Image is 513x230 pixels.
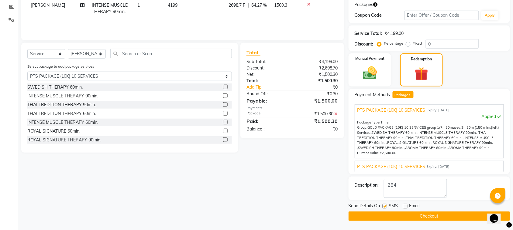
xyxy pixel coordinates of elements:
span: 2h 30m (150 mins) [462,125,493,130]
span: Email [409,203,420,210]
span: 2 [408,94,411,97]
span: THAI TREDITION THERAPY 60min. , [406,136,465,140]
span: Expiry: [DATE] [427,108,450,113]
span: ₹2,500.00 [380,151,397,155]
label: Percentage [384,41,404,46]
span: Packages [355,2,374,8]
div: SWEDISH THERAPY 60min. [27,84,83,90]
div: Service Total: [355,30,382,37]
span: PTS PACKAGE (10K) 10 SERVICES [357,107,425,113]
span: SWEDISH THERAPY 90min. , [358,146,405,150]
div: Total: [242,78,292,84]
span: Payment Methods [355,92,390,98]
div: ₹1,500.30 [292,117,343,125]
div: ₹1,500.30 [292,78,343,84]
div: THAI TREDITION THERAPY 90min. [27,102,96,108]
div: INTENSE MUSCLE THERAPY 90min. [27,93,98,99]
div: ₹4,199.00 [385,30,404,37]
input: Enter Offer / Coupon Code [405,11,479,20]
span: [PERSON_NAME] [31,2,65,8]
div: ROYAL SIGNATURE 60min. [27,128,80,134]
div: ₹0 [292,126,343,132]
button: Checkout [349,211,510,221]
div: Coupon Code [355,12,405,19]
div: ₹0.30 [292,91,343,97]
div: Description: [355,182,379,188]
iframe: chat widget [487,206,507,224]
input: Search or Scan [110,49,232,58]
span: Current Value: [357,151,380,155]
span: 4199 [168,2,177,8]
div: ROYAL SIGNATURE THERAPY 90min. [27,137,101,143]
div: ₹1,500.30 [292,71,343,78]
a: Add Tip [242,84,301,90]
div: ₹2,698.70 [292,65,343,71]
div: Sub Total: [242,59,292,65]
span: Total [246,49,260,56]
span: ROYAL SIGNATURE 60min. , [387,140,433,145]
span: Package [393,91,414,98]
span: Package Type: [357,120,381,124]
span: THAI TREDITION THERAPY 90min. , [357,130,487,140]
div: Net: [242,71,292,78]
img: _cash.svg [359,65,381,81]
div: ₹0 [301,84,343,90]
div: Round Off: [242,91,292,97]
div: INTENSE MUSCLE THERAPY 60min. [27,119,98,126]
div: Balance : [242,126,292,132]
span: 1500.3 [274,2,287,8]
span: Group: [357,125,368,130]
div: Payable: [242,97,292,104]
span: SMS [389,203,398,210]
div: Applied [357,113,501,120]
span: Send Details On [349,203,380,210]
label: Redemption [411,56,432,62]
div: ₹4,199.00 [292,59,343,65]
span: INTENSE MUSCLE THERAPY 90min. [92,2,128,14]
span: INTENSE MUSCLE THERAPY 90min. , [419,130,479,135]
span: Services: [357,130,372,135]
div: ₹1,500.00 [292,97,343,104]
span: | [248,2,249,8]
label: Fixed [413,41,422,46]
img: _gift.svg [411,66,432,82]
div: Discount: [355,41,374,47]
span: AROMA THERAPY 60min , [405,146,449,150]
span: 64.27 % [251,2,267,8]
span: PTS PACKAGE (10K) 10 SERVICES [357,164,425,170]
button: Apply [481,11,499,20]
span: 1 [137,2,140,8]
span: Expiry: [DATE] [427,164,450,169]
span: used, left) [368,125,499,130]
span: Time [381,120,389,124]
div: Paid: [242,117,292,125]
label: Manual Payment [355,56,384,61]
label: Select package to add package services [27,64,94,69]
span: SWEDISH THERAPY 60min. , [372,130,419,135]
span: AROMA THERAPY 90min [449,146,490,150]
div: Discount: [242,65,292,71]
span: 2698.7 F [229,2,245,8]
div: Payments [246,106,338,111]
span: GOLD PACKAGE (10K) 10 SERVICES group 1 [368,125,439,130]
div: ₹1,500.30 [292,111,343,117]
span: (7h 30m [439,125,453,130]
div: THAI TREDITION THERAPY 60min. [27,110,96,117]
div: Package [242,111,292,117]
